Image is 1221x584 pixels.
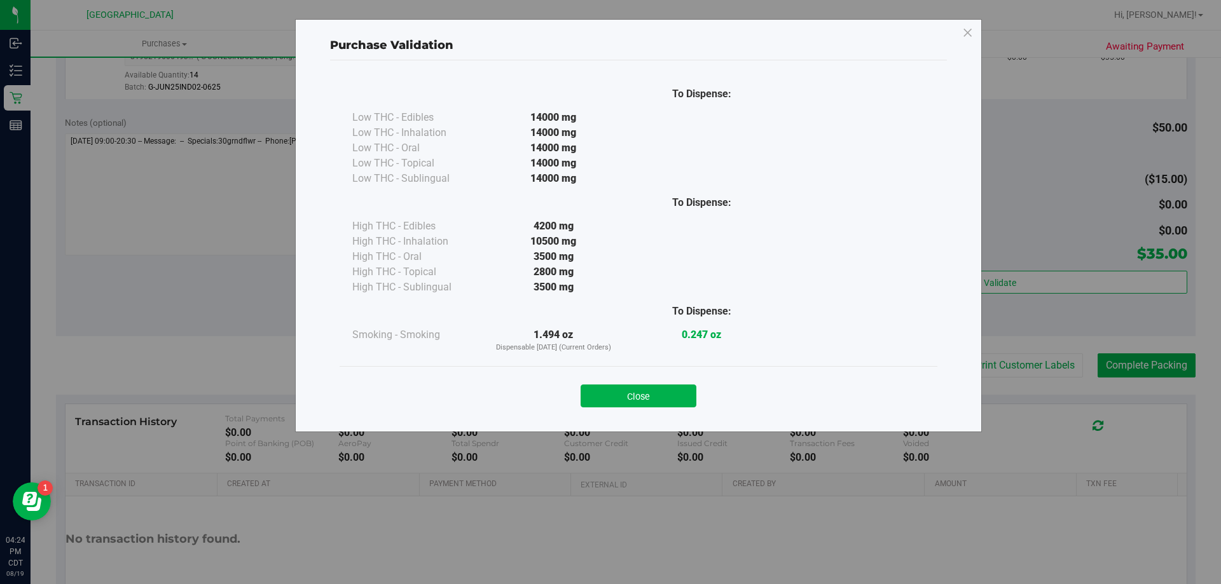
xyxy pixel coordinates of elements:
[628,304,776,319] div: To Dispense:
[479,264,628,280] div: 2800 mg
[352,140,479,156] div: Low THC - Oral
[479,280,628,295] div: 3500 mg
[352,125,479,140] div: Low THC - Inhalation
[352,280,479,295] div: High THC - Sublingual
[352,156,479,171] div: Low THC - Topical
[330,38,453,52] span: Purchase Validation
[479,343,628,353] p: Dispensable [DATE] (Current Orders)
[479,219,628,234] div: 4200 mg
[628,86,776,102] div: To Dispense:
[479,125,628,140] div: 14000 mg
[352,219,479,234] div: High THC - Edibles
[479,140,628,156] div: 14000 mg
[682,329,721,341] strong: 0.247 oz
[479,171,628,186] div: 14000 mg
[479,327,628,353] div: 1.494 oz
[352,171,479,186] div: Low THC - Sublingual
[352,327,479,343] div: Smoking - Smoking
[479,110,628,125] div: 14000 mg
[479,249,628,264] div: 3500 mg
[352,249,479,264] div: High THC - Oral
[352,234,479,249] div: High THC - Inhalation
[479,234,628,249] div: 10500 mg
[352,264,479,280] div: High THC - Topical
[352,110,479,125] div: Low THC - Edibles
[628,195,776,210] div: To Dispense:
[13,482,51,520] iframe: Resource center
[38,480,53,496] iframe: Resource center unread badge
[479,156,628,171] div: 14000 mg
[581,384,696,407] button: Close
